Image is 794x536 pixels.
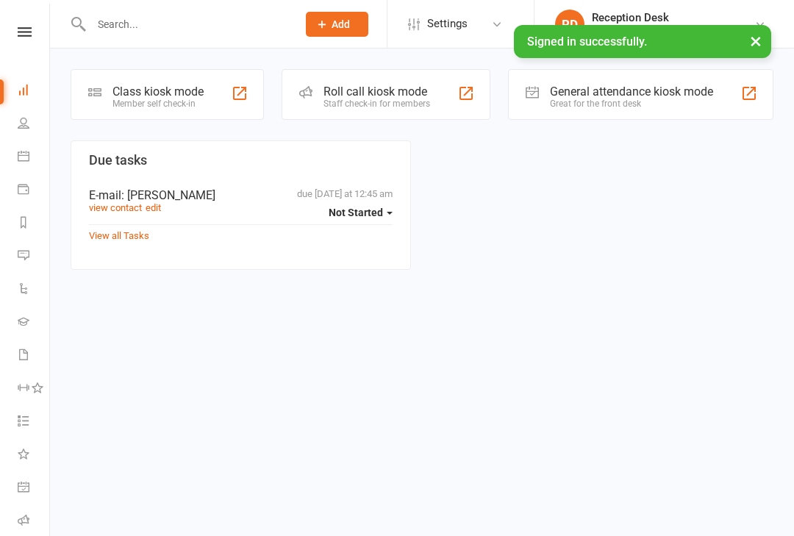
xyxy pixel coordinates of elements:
a: edit [146,202,161,213]
a: What's New [18,439,51,472]
h3: Due tasks [89,153,393,168]
span: Not Started [329,207,383,218]
div: Great for the front desk [550,99,713,109]
input: Search... [87,14,287,35]
span: Signed in successfully. [527,35,647,49]
a: Dashboard [18,75,51,108]
div: E-mail [89,188,393,202]
div: General attendance kiosk mode [550,85,713,99]
span: : [PERSON_NAME] [121,188,215,202]
div: Reception Desk [592,11,754,24]
div: RD [555,10,584,39]
a: view contact [89,202,142,213]
div: [PERSON_NAME] Brazilian Jiu-Jitsu [592,24,754,37]
a: General attendance kiosk mode [18,472,51,505]
button: Not Started [329,199,393,226]
a: Reports [18,207,51,240]
div: Class kiosk mode [112,85,204,99]
div: Roll call kiosk mode [323,85,430,99]
button: × [743,25,769,57]
a: Payments [18,174,51,207]
div: Staff check-in for members [323,99,430,109]
a: People [18,108,51,141]
a: View all Tasks [89,230,149,241]
div: Member self check-in [112,99,204,109]
a: Calendar [18,141,51,174]
span: Settings [427,7,468,40]
span: Add [332,18,350,30]
button: Add [306,12,368,37]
